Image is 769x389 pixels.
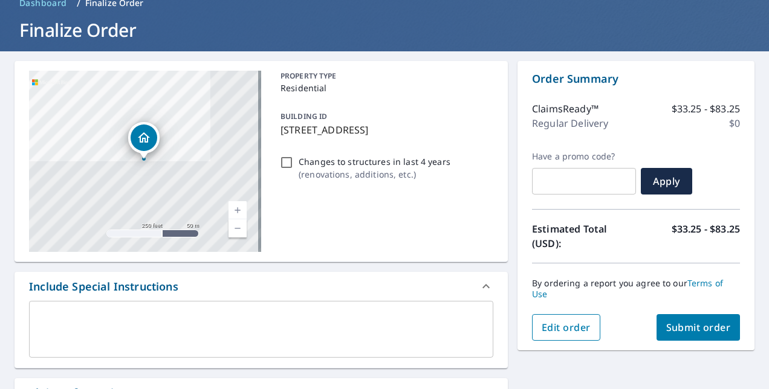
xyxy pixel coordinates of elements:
[641,168,692,194] button: Apply
[15,18,754,42] h1: Finalize Order
[128,122,160,159] div: Dropped pin, building 1, Residential property, 837 Bluff View Cir W Chippewa Falls, WI 54729
[532,222,636,251] p: Estimated Total (USD):
[532,277,723,300] a: Terms of Use
[281,71,488,82] p: PROPERTY TYPE
[532,101,599,116] p: ClaimsReady™
[666,321,731,334] span: Submit order
[281,123,488,137] p: [STREET_ADDRESS]
[281,111,327,121] p: BUILDING ID
[729,116,740,130] p: $0
[299,155,450,168] p: Changes to structures in last 4 years
[672,101,740,116] p: $33.25 - $83.25
[532,278,740,300] p: By ordering a report you agree to our
[542,321,591,334] span: Edit order
[29,278,178,295] div: Include Special Instructions
[15,272,508,301] div: Include Special Instructions
[532,71,740,87] p: Order Summary
[532,116,608,130] p: Regular Delivery
[281,82,488,94] p: Residential
[229,201,247,219] a: Current Level 17, Zoom In
[229,219,247,237] a: Current Level 17, Zoom Out
[299,168,450,181] p: ( renovations, additions, etc. )
[672,222,740,251] p: $33.25 - $83.25
[532,314,600,341] button: Edit order
[657,314,741,341] button: Submit order
[651,175,683,188] span: Apply
[532,151,636,162] label: Have a promo code?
